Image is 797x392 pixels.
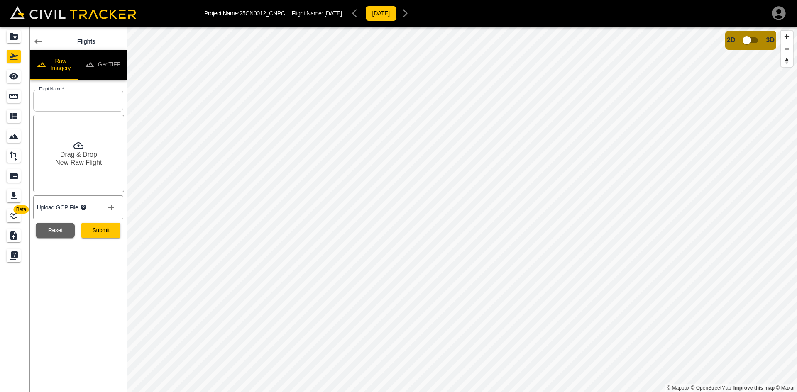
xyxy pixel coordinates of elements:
canvas: Map [127,27,797,392]
button: Zoom in [781,31,793,43]
p: Project Name: 25CN0012_CNPC [204,10,285,17]
span: 2D [727,37,735,44]
button: [DATE] [365,6,397,21]
a: Map feedback [733,385,775,391]
a: Mapbox [667,385,689,391]
span: 3D [766,37,775,44]
button: Zoom out [781,43,793,55]
a: Maxar [776,385,795,391]
button: Reset bearing to north [781,55,793,67]
img: Civil Tracker [10,6,136,19]
a: OpenStreetMap [691,385,731,391]
p: Flight Name: [292,10,342,17]
span: [DATE] [325,10,342,17]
